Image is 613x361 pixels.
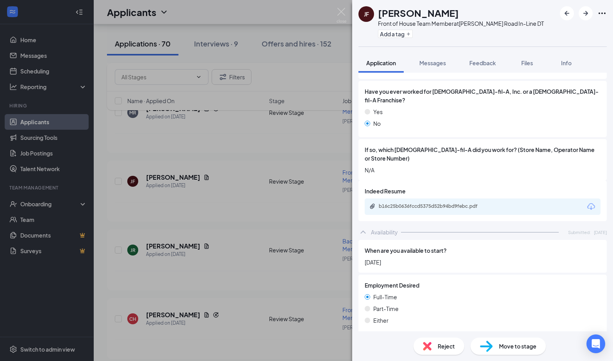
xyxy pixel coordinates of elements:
[469,59,496,66] span: Feedback
[562,9,572,18] svg: ArrowLeftNew
[366,59,396,66] span: Application
[365,258,601,266] span: [DATE]
[419,59,446,66] span: Messages
[499,342,536,350] span: Move to stage
[378,6,459,20] h1: [PERSON_NAME]
[594,229,607,236] span: [DATE]
[358,227,368,237] svg: ChevronUp
[581,9,590,18] svg: ArrowRight
[586,202,596,211] svg: Download
[365,145,601,163] span: If so, which [DEMOGRAPHIC_DATA]-fil-A did you work for? (Store Name, Operator Name or Store Number)
[365,166,601,174] span: N/A
[406,32,411,36] svg: Plus
[365,246,447,255] span: When are you available to start?
[365,87,601,104] span: Have you ever worked for [DEMOGRAPHIC_DATA]-fil-A, Inc. or a [DEMOGRAPHIC_DATA]-fil-A Franchise?
[378,20,544,27] div: Front of House Team Member at [PERSON_NAME] Road In-Line DT
[365,281,419,290] span: Employment Desired
[561,59,572,66] span: Info
[365,187,406,195] span: Indeed Resume
[586,334,605,353] div: Open Intercom Messenger
[597,9,607,18] svg: Ellipses
[371,228,398,236] div: Availability
[373,316,388,325] span: Either
[373,119,381,128] span: No
[373,107,383,116] span: Yes
[369,203,496,211] a: Paperclipb16c25b0636fccd5375d52b94bd9febc.pdf
[379,203,488,209] div: b16c25b0636fccd5375d52b94bd9febc.pdf
[560,6,574,20] button: ArrowLeftNew
[373,304,399,313] span: Part-Time
[521,59,533,66] span: Files
[364,10,369,18] div: JF
[378,30,413,38] button: PlusAdd a tag
[579,6,593,20] button: ArrowRight
[369,203,376,209] svg: Paperclip
[568,229,591,236] span: Submitted:
[373,293,397,301] span: Full-Time
[438,342,455,350] span: Reject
